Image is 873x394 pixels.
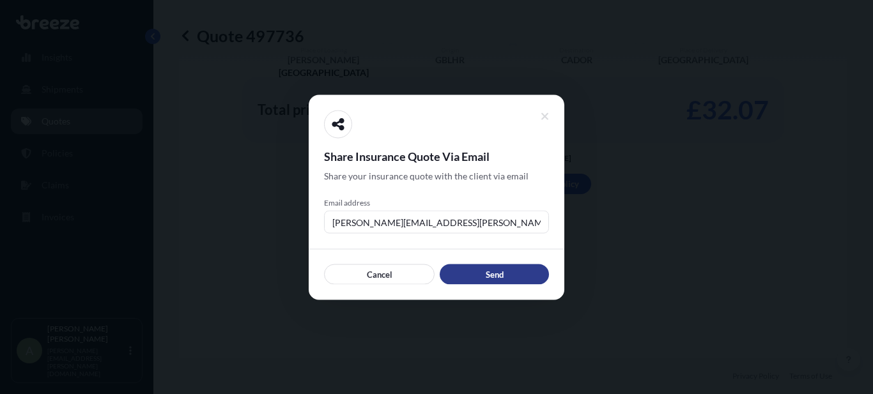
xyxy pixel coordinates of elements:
[440,264,549,284] button: Send
[324,197,549,208] span: Email address
[367,268,392,280] p: Cancel
[324,148,549,163] span: Share Insurance Quote Via Email
[324,264,435,284] button: Cancel
[486,268,504,280] p: Send
[324,210,549,233] input: example@gmail.com
[324,169,529,182] span: Share your insurance quote with the client via email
